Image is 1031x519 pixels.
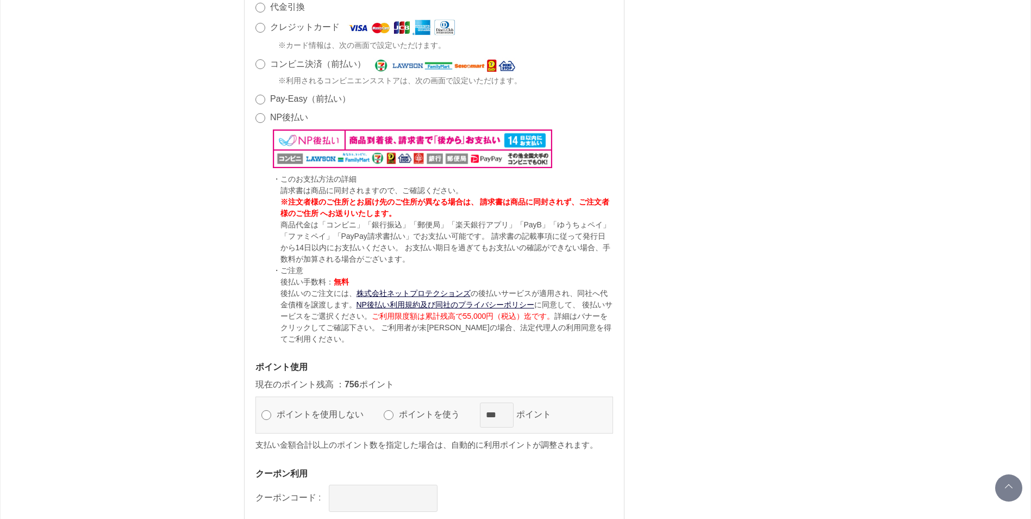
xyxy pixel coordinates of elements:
p: 後払い手数料： 後払いのご注文には、 の後払いサービスが適用され、同社へ代金債権を譲渡します。 に同意して、 後払いサービスをご選択ください。 詳細はバナーをクリックしてご確認下さい。 ご利用者... [280,276,613,345]
span: ※利用されるコンビニエンスストアは、次の画面で設定いただけます。 [278,75,522,86]
img: クレジットカード [347,19,454,36]
p: 現在のポイント残高 ： ポイント [255,378,613,391]
a: NP後払い利用規約及び同社のプライバシーポリシー [357,300,534,309]
label: ポイントを使用しない [274,410,376,419]
a: 株式会社ネットプロテクションズ [357,289,471,298]
p: 支払い金額合計以上のポイント数を指定した場合は、自動的に利用ポイントが調整されます。 [255,439,613,452]
label: クレジットカード [270,22,340,32]
img: NP後払い [273,129,553,168]
div: ・このお支払方法の詳細 ・ご注意 [273,174,613,345]
h3: ポイント使用 [255,361,613,373]
p: 商品代金は「コンビニ」「銀行振込」「郵便局」「楽天銀行アプリ」「PayB」「ゆうちょペイ」「ファミペイ」「PayPay請求書払い」でお支払い可能です。 請求書の記載事項に従って発行日から14日以... [280,219,613,265]
span: ※注文者様のご住所とお届け先のご住所が異なる場合は、 請求書は商品に同封されず、ご注文者様のご住所 へお送りいたします。 [280,197,610,218]
h3: クーポン利用 [255,468,613,479]
label: コンビニ決済（前払い） [270,59,366,69]
label: クーポンコード : [255,493,321,502]
label: 代金引換 [270,2,305,11]
p: 請求書は商品に同封されますので、ご確認ください。 [280,185,613,196]
span: ご利用限度額は累計残高で55,000円（税込）迄です。 [372,312,555,320]
span: ※カード情報は、次の画面で設定いただけます。 [278,40,446,51]
img: コンビニ決済（前払い） [373,57,516,72]
span: 756 [345,380,359,389]
label: ポイントを使う [396,410,472,419]
label: NP後払い [270,113,308,122]
label: ポイント [514,410,564,419]
label: Pay-Easy（前払い） [270,94,351,103]
span: 無料 [334,277,349,286]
